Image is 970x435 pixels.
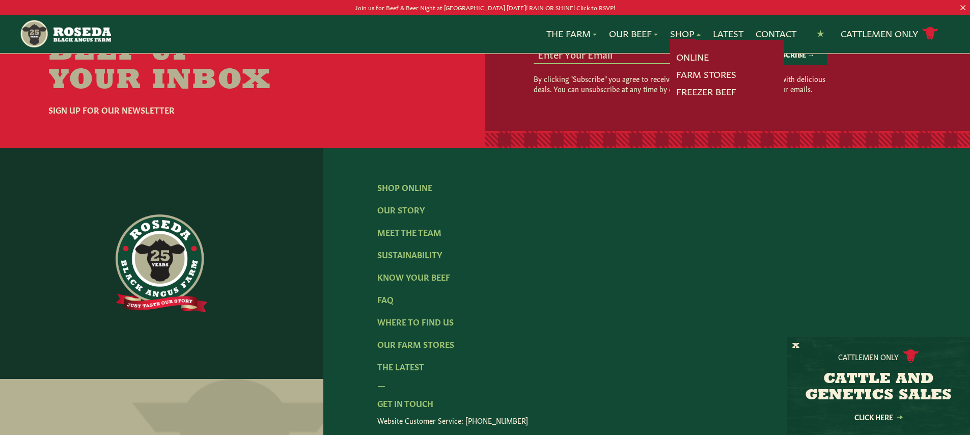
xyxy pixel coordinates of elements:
a: Our Farm Stores [377,338,454,349]
a: Know Your Beef [377,271,450,282]
a: Where To Find Us [377,316,454,327]
button: X [792,341,799,351]
a: Our Beef [609,27,658,40]
img: https://roseda.com/wp-content/uploads/2021/05/roseda-25-header.png [19,19,110,49]
a: Freezer Beef [676,85,736,98]
h2: Beef Up Your Inbox [48,38,309,95]
a: Cattlemen Only [841,25,938,43]
a: Contact [756,27,796,40]
nav: Main Navigation [19,15,951,53]
img: https://roseda.com/wp-content/uploads/2021/06/roseda-25-full@2x.png [116,214,207,312]
p: Join us for Beef & Beer Night at [GEOGRAPHIC_DATA] [DATE]! RAIN OR SHINE! Click to RSVP! [48,2,922,13]
p: By clicking "Subscribe" you agree to receive tasty marketing updates from us with delicious deals... [534,73,827,94]
a: Online [676,50,709,64]
a: Shop [670,27,701,40]
a: Shop Online [377,181,432,193]
button: Subscribe → [755,43,827,65]
a: The Latest [377,361,424,372]
a: Our Story [377,204,425,215]
h6: Sign Up For Our Newsletter [48,103,309,116]
a: Meet The Team [377,226,441,237]
p: Website Customer Service: [PHONE_NUMBER] [377,415,916,425]
a: Farm Stores [676,68,736,81]
a: Click Here [833,414,924,420]
a: The Farm [546,27,597,40]
p: Cattlemen Only [838,351,899,362]
input: Enter Your Email [534,44,747,63]
div: — [377,378,916,391]
a: Latest [713,27,743,40]
a: Sustainability [377,249,442,260]
a: FAQ [377,293,394,305]
h3: CATTLE AND GENETICS SALES [799,371,957,404]
img: cattle-icon.svg [903,349,919,363]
